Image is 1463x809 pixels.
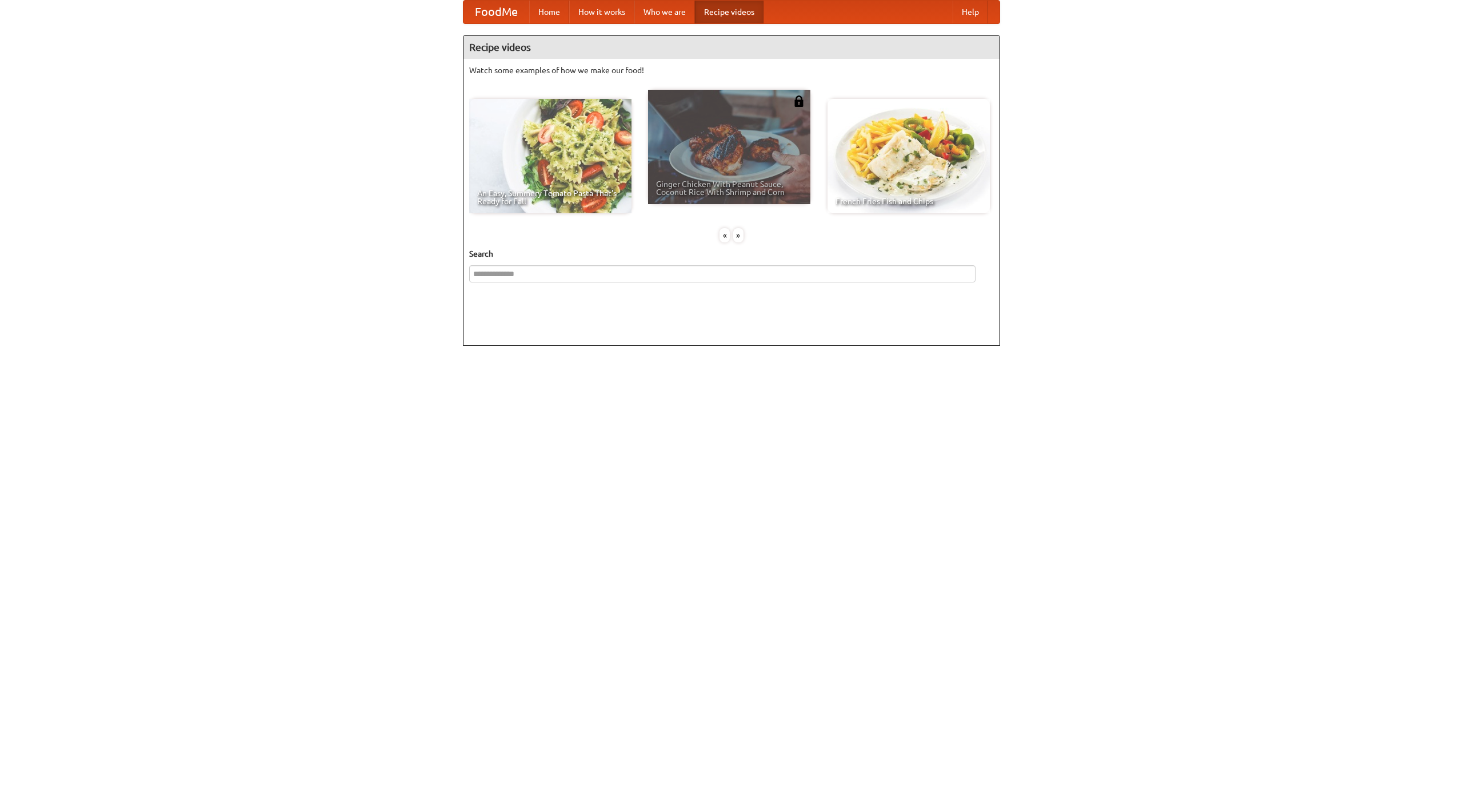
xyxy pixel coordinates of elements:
[569,1,634,23] a: How it works
[477,189,623,205] span: An Easy, Summery Tomato Pasta That's Ready for Fall
[469,99,631,213] a: An Easy, Summery Tomato Pasta That's Ready for Fall
[634,1,695,23] a: Who we are
[953,1,988,23] a: Help
[793,95,805,107] img: 483408.png
[719,228,730,242] div: «
[463,36,1000,59] h4: Recipe videos
[836,197,982,205] span: French Fries Fish and Chips
[469,248,994,260] h5: Search
[695,1,764,23] a: Recipe videos
[469,65,994,76] p: Watch some examples of how we make our food!
[463,1,529,23] a: FoodMe
[733,228,744,242] div: »
[529,1,569,23] a: Home
[828,99,990,213] a: French Fries Fish and Chips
